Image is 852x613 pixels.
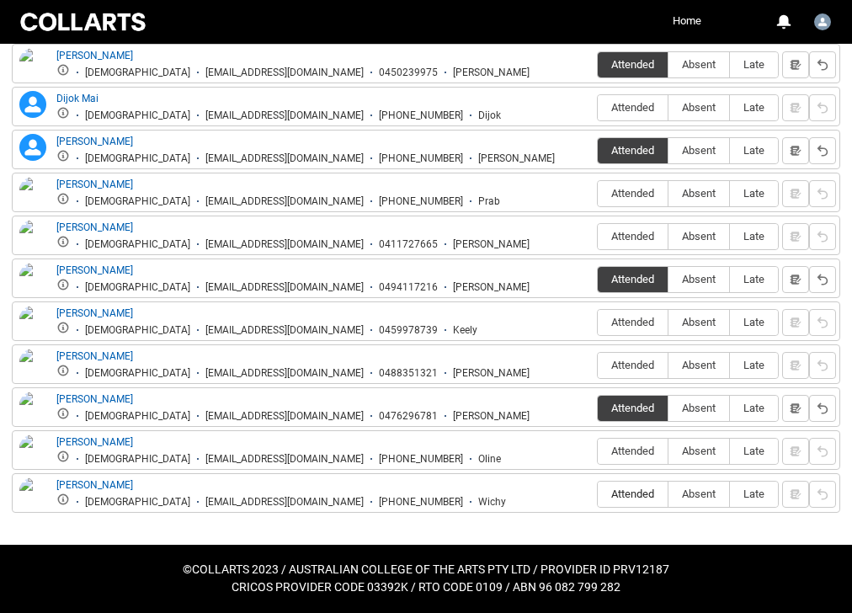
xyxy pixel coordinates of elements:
[85,410,190,423] div: [DEMOGRAPHIC_DATA]
[730,58,778,71] span: Late
[598,230,668,243] span: Attended
[809,137,836,164] button: Reset
[598,488,668,500] span: Attended
[205,281,364,294] div: [EMAIL_ADDRESS][DOMAIN_NAME]
[379,195,463,208] div: [PHONE_NUMBER]
[379,152,463,165] div: [PHONE_NUMBER]
[809,395,836,422] button: Reset
[730,230,778,243] span: Late
[205,109,364,122] div: [EMAIL_ADDRESS][DOMAIN_NAME]
[668,58,729,71] span: Absent
[19,134,46,161] lightning-icon: Finn Lacey
[810,7,835,34] button: User Profile Faculty.mhewes
[56,436,133,448] a: [PERSON_NAME]
[668,230,729,243] span: Absent
[478,195,500,208] div: Prab
[379,496,463,509] div: [PHONE_NUMBER]
[85,453,190,466] div: [DEMOGRAPHIC_DATA]
[19,477,46,538] img: Yoel Antonio Dieguez Toledo
[85,67,190,79] div: [DEMOGRAPHIC_DATA]
[598,316,668,328] span: Attended
[205,367,364,380] div: [EMAIL_ADDRESS][DOMAIN_NAME]
[809,51,836,78] button: Reset
[19,177,46,214] img: Gurprabhjot Singh
[19,306,46,343] img: Keely Shirley
[56,350,133,362] a: [PERSON_NAME]
[56,479,133,491] a: [PERSON_NAME]
[205,324,364,337] div: [EMAIL_ADDRESS][DOMAIN_NAME]
[730,488,778,500] span: Late
[19,392,46,429] img: Michael Hammett
[379,238,438,251] div: 0411727665
[668,101,729,114] span: Absent
[85,109,190,122] div: [DEMOGRAPHIC_DATA]
[379,281,438,294] div: 0494117216
[814,13,831,30] img: Faculty.mhewes
[205,152,364,165] div: [EMAIL_ADDRESS][DOMAIN_NAME]
[668,316,729,328] span: Absent
[453,67,530,79] div: [PERSON_NAME]
[56,393,133,405] a: [PERSON_NAME]
[379,67,438,79] div: 0450239975
[668,8,706,34] a: Home
[56,93,99,104] a: Dijok Mai
[782,395,809,422] button: Notes
[668,144,729,157] span: Absent
[809,223,836,250] button: Reset
[85,281,190,294] div: [DEMOGRAPHIC_DATA]
[56,264,133,276] a: [PERSON_NAME]
[85,367,190,380] div: [DEMOGRAPHIC_DATA]
[668,359,729,371] span: Absent
[598,58,668,71] span: Attended
[205,453,364,466] div: [EMAIL_ADDRESS][DOMAIN_NAME]
[85,324,190,337] div: [DEMOGRAPHIC_DATA]
[598,402,668,414] span: Attended
[809,352,836,379] button: Reset
[598,359,668,371] span: Attended
[809,309,836,336] button: Reset
[19,349,46,386] img: Matthew Walker
[379,367,438,380] div: 0488351321
[56,221,133,233] a: [PERSON_NAME]
[782,51,809,78] button: Notes
[453,367,530,380] div: [PERSON_NAME]
[19,220,46,257] img: Henry Boote
[668,402,729,414] span: Absent
[56,50,133,61] a: [PERSON_NAME]
[453,238,530,251] div: [PERSON_NAME]
[668,187,729,200] span: Absent
[598,445,668,457] span: Attended
[598,101,668,114] span: Attended
[809,180,836,207] button: Reset
[205,496,364,509] div: [EMAIL_ADDRESS][DOMAIN_NAME]
[19,434,46,472] img: Oline Hopen
[453,281,530,294] div: [PERSON_NAME]
[19,48,46,85] img: Daniel Jones
[478,109,501,122] div: Dijok
[205,195,364,208] div: [EMAIL_ADDRESS][DOMAIN_NAME]
[56,307,133,319] a: [PERSON_NAME]
[379,453,463,466] div: [PHONE_NUMBER]
[85,152,190,165] div: [DEMOGRAPHIC_DATA]
[668,273,729,285] span: Absent
[205,238,364,251] div: [EMAIL_ADDRESS][DOMAIN_NAME]
[205,67,364,79] div: [EMAIL_ADDRESS][DOMAIN_NAME]
[809,94,836,121] button: Reset
[668,488,729,500] span: Absent
[205,410,364,423] div: [EMAIL_ADDRESS][DOMAIN_NAME]
[598,144,668,157] span: Attended
[782,266,809,293] button: Notes
[453,324,477,337] div: Keely
[809,438,836,465] button: Reset
[730,101,778,114] span: Late
[19,91,46,118] lightning-icon: Dijok Mai
[379,324,438,337] div: 0459978739
[782,137,809,164] button: Notes
[56,136,133,147] a: [PERSON_NAME]
[730,187,778,200] span: Late
[668,445,729,457] span: Absent
[85,195,190,208] div: [DEMOGRAPHIC_DATA]
[809,266,836,293] button: Reset
[56,179,133,190] a: [PERSON_NAME]
[730,273,778,285] span: Late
